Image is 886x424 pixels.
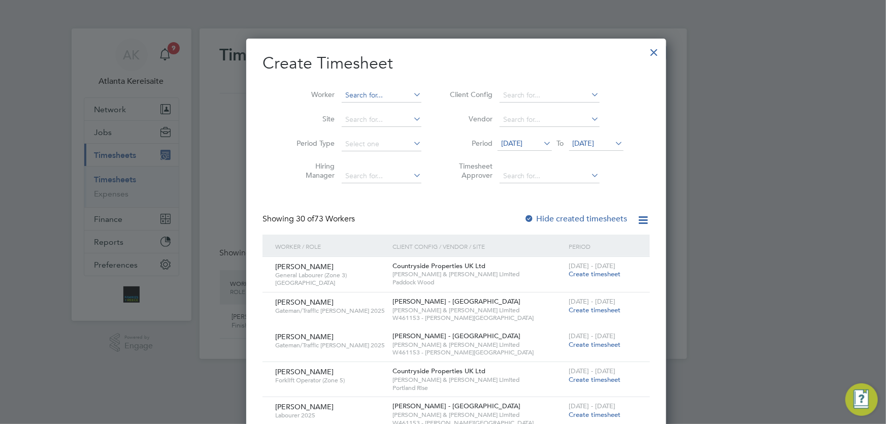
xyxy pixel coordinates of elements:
[554,137,567,150] span: To
[500,113,600,127] input: Search for...
[275,262,334,271] span: [PERSON_NAME]
[447,161,493,180] label: Timesheet Approver
[275,411,385,419] span: Labourer 2025
[392,278,564,286] span: Paddock Wood
[275,367,334,376] span: [PERSON_NAME]
[447,90,493,99] label: Client Config
[501,139,523,148] span: [DATE]
[289,139,335,148] label: Period Type
[573,139,595,148] span: [DATE]
[569,375,620,384] span: Create timesheet
[569,306,620,314] span: Create timesheet
[500,169,600,183] input: Search for...
[447,114,493,123] label: Vendor
[296,214,314,224] span: 30 of
[524,214,628,224] label: Hide created timesheets
[342,113,421,127] input: Search for...
[392,402,520,410] span: [PERSON_NAME] - [GEOGRAPHIC_DATA]
[569,332,615,340] span: [DATE] - [DATE]
[566,235,640,258] div: Period
[289,114,335,123] label: Site
[392,367,485,375] span: Countryside Properties UK Ltd
[289,90,335,99] label: Worker
[569,262,615,270] span: [DATE] - [DATE]
[275,341,385,349] span: Gateman/Traffic [PERSON_NAME] 2025
[289,161,335,180] label: Hiring Manager
[392,262,485,270] span: Countryside Properties UK Ltd
[392,297,520,306] span: [PERSON_NAME] - [GEOGRAPHIC_DATA]
[273,235,390,258] div: Worker / Role
[500,88,600,103] input: Search for...
[569,402,615,410] span: [DATE] - [DATE]
[262,53,650,74] h2: Create Timesheet
[275,307,385,315] span: Gateman/Traffic [PERSON_NAME] 2025
[390,235,566,258] div: Client Config / Vendor / Site
[569,340,620,349] span: Create timesheet
[569,297,615,306] span: [DATE] - [DATE]
[275,271,385,287] span: General Labourer (Zone 3) [GEOGRAPHIC_DATA]
[392,384,564,392] span: Portland Rise
[392,341,564,349] span: [PERSON_NAME] & [PERSON_NAME] Limited
[275,332,334,341] span: [PERSON_NAME]
[392,332,520,340] span: [PERSON_NAME] - [GEOGRAPHIC_DATA]
[392,306,564,314] span: [PERSON_NAME] & [PERSON_NAME] Limited
[569,270,620,278] span: Create timesheet
[392,314,564,322] span: W461153 - [PERSON_NAME][GEOGRAPHIC_DATA]
[262,214,357,224] div: Showing
[342,88,421,103] input: Search for...
[845,383,878,416] button: Engage Resource Center
[392,348,564,356] span: W461153 - [PERSON_NAME][GEOGRAPHIC_DATA]
[392,270,564,278] span: [PERSON_NAME] & [PERSON_NAME] Limited
[275,402,334,411] span: [PERSON_NAME]
[296,214,355,224] span: 73 Workers
[342,137,421,151] input: Select one
[392,411,564,419] span: [PERSON_NAME] & [PERSON_NAME] Limited
[569,367,615,375] span: [DATE] - [DATE]
[392,376,564,384] span: [PERSON_NAME] & [PERSON_NAME] Limited
[569,410,620,419] span: Create timesheet
[342,169,421,183] input: Search for...
[447,139,493,148] label: Period
[275,298,334,307] span: [PERSON_NAME]
[275,376,385,384] span: Forklift Operator (Zone 5)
